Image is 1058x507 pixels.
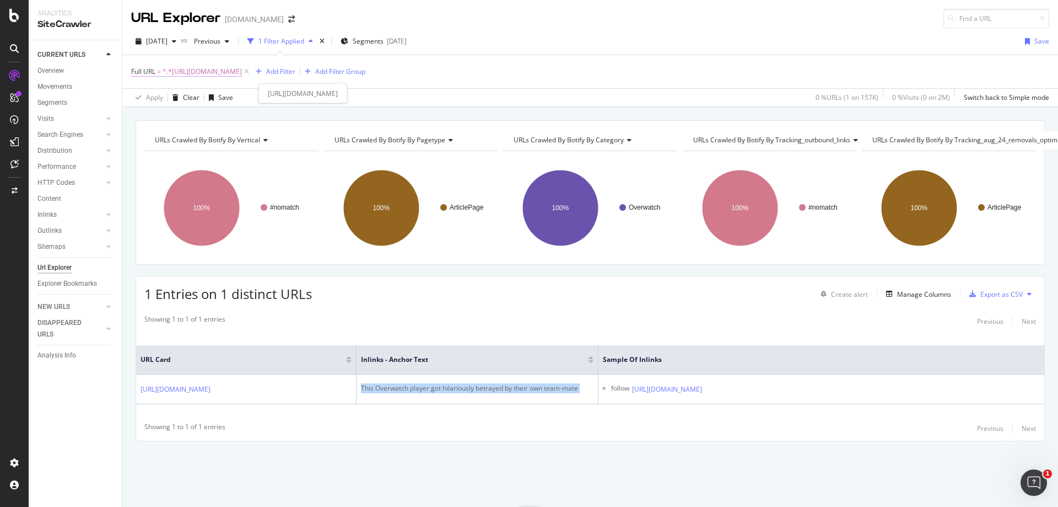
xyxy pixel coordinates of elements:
[144,285,312,303] span: 1 Entries on 1 distinct URLs
[37,317,93,340] div: DISAPPEARED URLS
[225,14,284,25] div: [DOMAIN_NAME]
[37,113,54,125] div: Visits
[336,33,411,50] button: Segments[DATE]
[37,97,114,109] a: Segments
[683,160,857,256] svg: A chart.
[552,204,569,212] text: 100%
[266,67,295,76] div: Add Filter
[629,204,660,211] text: Overwatch
[315,67,365,76] div: Add Filter Group
[144,160,319,256] svg: A chart.
[37,177,103,189] a: HTTP Codes
[37,97,67,109] div: Segments
[37,193,61,205] div: Content
[37,65,114,77] a: Overview
[190,33,234,50] button: Previous
[1043,469,1052,478] span: 1
[1022,314,1036,328] button: Next
[324,160,498,256] svg: A chart.
[632,384,702,395] a: [URL][DOMAIN_NAME]
[37,225,62,237] div: Outlinks
[37,209,57,221] div: Inlinks
[816,93,878,102] div: 0 % URLs ( 1 on 157K )
[964,93,1049,102] div: Switch back to Simple mode
[361,355,571,365] span: Inlinks - Anchor Text
[831,290,868,299] div: Create alert
[37,145,72,157] div: Distribution
[131,9,220,28] div: URL Explorer
[131,33,181,50] button: [DATE]
[37,145,103,157] a: Distribution
[204,89,233,106] button: Save
[37,81,72,93] div: Movements
[892,93,950,102] div: 0 % Visits ( 0 on 2M )
[808,204,838,211] text: #nomatch
[816,285,868,303] button: Create alert
[37,262,114,274] a: Url Explorer
[37,177,75,189] div: HTTP Codes
[37,193,114,205] a: Content
[288,15,295,23] div: arrow-right-arrow-left
[141,355,343,365] span: URL Card
[387,36,407,46] div: [DATE]
[897,290,951,299] div: Manage Columns
[731,204,748,212] text: 100%
[450,204,484,211] text: ArticlePage
[977,314,1003,328] button: Previous
[611,383,629,395] div: follow
[218,93,233,102] div: Save
[965,285,1023,303] button: Export as CSV
[258,36,304,46] div: 1 Filter Applied
[1034,36,1049,46] div: Save
[183,93,199,102] div: Clear
[691,131,867,149] h4: URLs Crawled By Botify By tracking_outbound_links
[1022,422,1036,435] button: Next
[1022,424,1036,433] div: Next
[37,129,83,141] div: Search Engines
[977,317,1003,326] div: Previous
[141,384,210,395] a: [URL][DOMAIN_NAME]
[37,18,113,31] div: SiteCrawler
[37,49,103,61] a: CURRENT URLS
[334,135,445,145] span: URLs Crawled By Botify By pagetype
[882,287,951,301] button: Manage Columns
[37,350,76,361] div: Analysis Info
[146,93,163,102] div: Apply
[168,89,199,106] button: Clear
[37,9,113,18] div: Analytics
[603,355,1023,365] span: Sample of Inlinks
[37,225,103,237] a: Outlinks
[373,204,390,212] text: 100%
[155,135,260,145] span: URLs Crawled By Botify By vertical
[146,36,168,46] span: 2025 Sep. 20th
[37,278,97,290] div: Explorer Bookmarks
[511,131,667,149] h4: URLs Crawled By Botify By category
[862,160,1036,256] div: A chart.
[317,36,327,47] div: times
[190,36,220,46] span: Previous
[131,89,163,106] button: Apply
[37,301,103,313] a: NEW URLS
[911,204,928,212] text: 100%
[193,204,210,212] text: 100%
[131,67,155,76] span: Full URL
[37,301,70,313] div: NEW URLS
[943,9,1049,28] input: Find a URL
[353,36,384,46] span: Segments
[163,64,242,79] span: ^.*[URL][DOMAIN_NAME]
[181,35,190,45] span: vs
[977,424,1003,433] div: Previous
[977,422,1003,435] button: Previous
[37,113,103,125] a: Visits
[693,135,850,145] span: URLs Crawled By Botify By tracking_outbound_links
[1021,33,1049,50] button: Save
[37,161,76,173] div: Performance
[37,241,66,253] div: Sitemaps
[144,422,225,435] div: Showing 1 to 1 of 1 entries
[37,317,103,340] a: DISAPPEARED URLS
[503,160,677,256] svg: A chart.
[243,33,317,50] button: 1 Filter Applied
